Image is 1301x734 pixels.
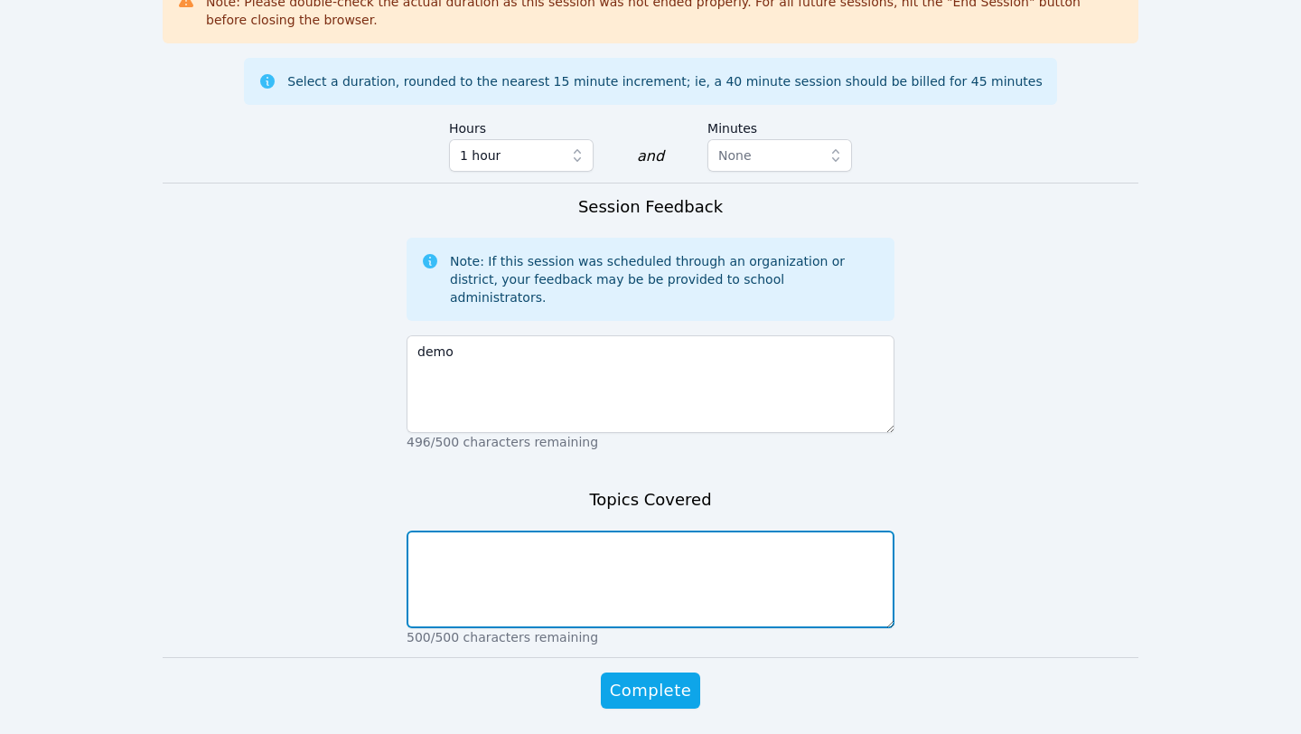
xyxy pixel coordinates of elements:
button: 1 hour [449,139,594,172]
h3: Session Feedback [578,194,723,220]
span: Complete [610,678,691,703]
div: Select a duration, rounded to the nearest 15 minute increment; ie, a 40 minute session should be ... [287,72,1042,90]
button: Complete [601,673,700,709]
p: 500/500 characters remaining [407,628,894,646]
span: None [718,148,752,163]
span: 1 hour [460,145,501,166]
button: None [707,139,852,172]
div: and [637,146,664,167]
h3: Topics Covered [589,487,711,513]
textarea: demo [407,335,894,433]
label: Hours [449,112,594,139]
label: Minutes [707,112,852,139]
p: 496/500 characters remaining [407,433,894,451]
div: Note: If this session was scheduled through an organization or district, your feedback may be be ... [450,252,880,306]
